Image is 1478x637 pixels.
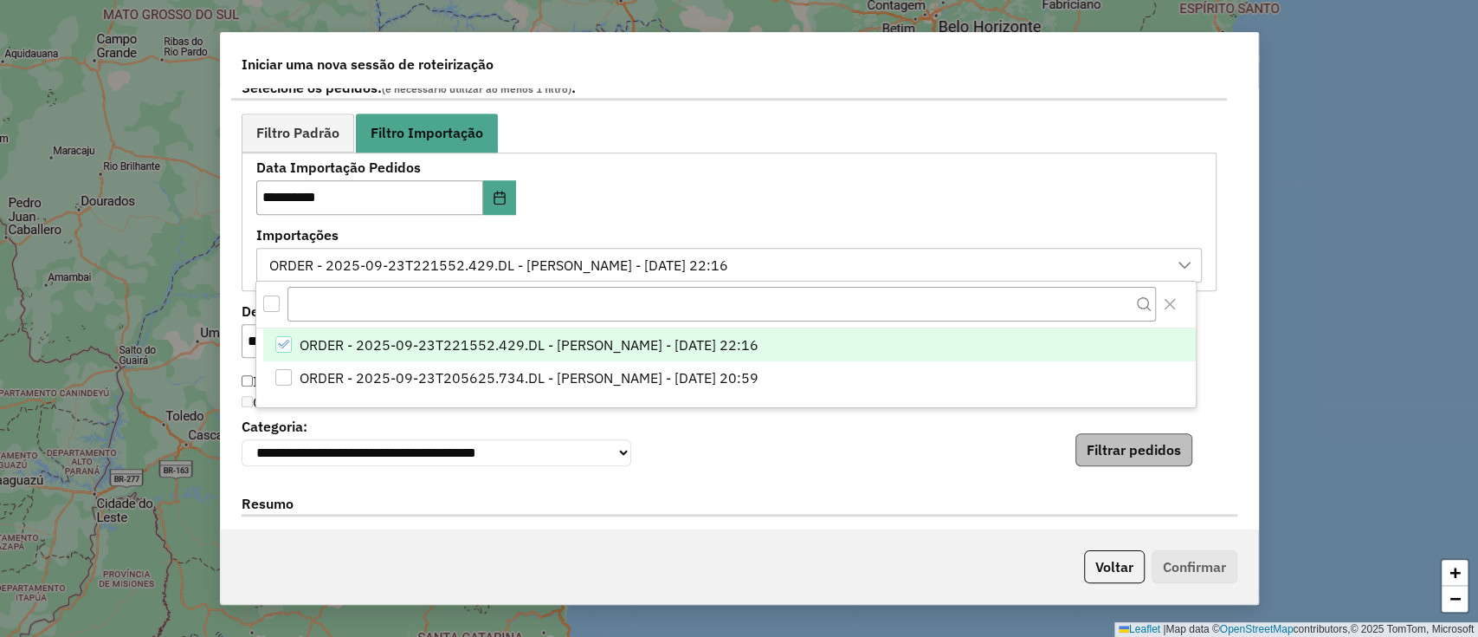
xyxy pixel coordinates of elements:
[300,367,758,388] span: ORDER - 2025-09-23T205625.734.DL - [PERSON_NAME] - [DATE] 20:59
[382,82,571,95] span: (é necessário utilizar ao menos 1 filtro)
[1220,623,1294,635] a: OpenStreetMap
[263,296,280,312] div: All items unselected
[256,224,1202,245] label: Importações
[371,126,483,140] span: Filtro Importação
[1119,623,1160,635] a: Leaflet
[242,416,631,437] label: Categoria:
[256,328,1196,393] ul: Option List
[1449,562,1461,583] span: +
[256,157,650,178] label: Data Importação Pedidos
[1114,622,1478,637] div: Map data © contributors,© 2025 TomTom, Microsoft
[242,301,691,322] label: De:
[300,335,758,355] span: ORDER - 2025-09-23T221552.429.DL - [PERSON_NAME] - [DATE] 22:16
[242,392,522,413] label: Considerar os clientes sem setor vinculado
[242,375,253,387] input: Incluir os pedidos desse período que não corresponderem aos demais filtro como NR
[263,361,1196,394] li: ORDER - 2025-09-23T205625.734.DL - BARBARA PAULOSSI BERTO - 23/09/2025 20:59
[264,249,735,282] div: ORDER - 2025-09-23T221552.429.DL - [PERSON_NAME] - [DATE] 22:16
[1449,588,1461,609] span: −
[242,396,253,407] input: Considerar os clientes sem setor vinculado
[1075,433,1192,466] button: Filtrar pedidos
[231,77,1227,101] label: Selecione os pedidos: :
[1084,550,1145,583] button: Voltar
[263,328,1196,361] li: ORDER - 2025-09-23T221552.429.DL - BARBARA PAULOSSI BERTO - 23/09/2025 22:16
[242,371,784,392] label: Incluir os pedidos desse período que não corresponderem aos demais filtro como NR
[1442,586,1468,612] a: Zoom out
[256,126,339,140] span: Filtro Padrão
[1156,290,1184,318] button: Close
[242,493,1237,517] label: Resumo
[483,180,516,215] button: Choose Date
[1442,560,1468,586] a: Zoom in
[1163,623,1165,635] span: |
[242,54,494,75] span: Iniciar uma nova sessão de roteirização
